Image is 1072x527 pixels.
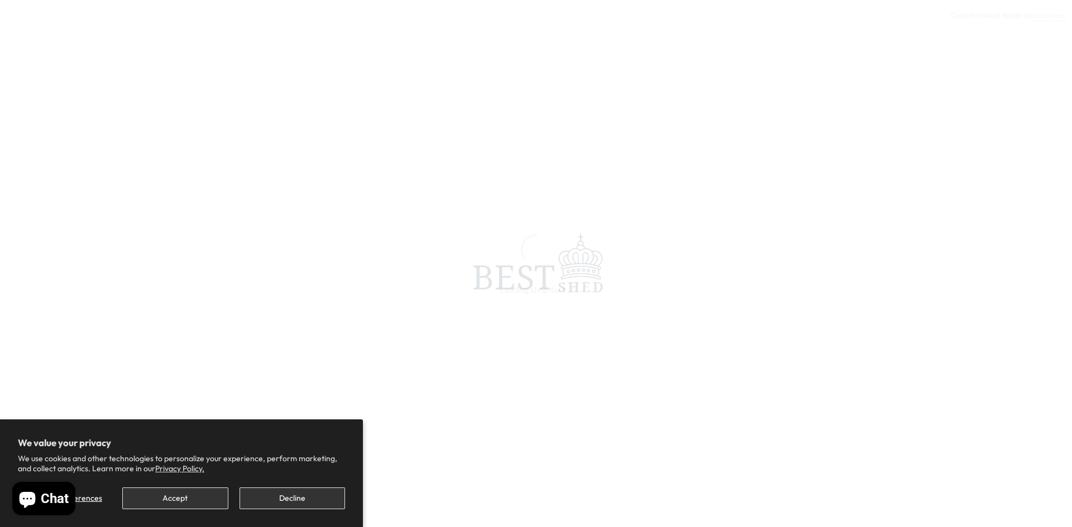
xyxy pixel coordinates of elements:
[18,437,345,448] h2: We value your privacy
[240,487,345,509] button: Decline
[9,482,79,518] inbox-online-store-chat: Shopify online store chat
[122,487,228,509] button: Accept
[18,453,345,473] p: We use cookies and other technologies to personalize your experience, perform marketing, and coll...
[155,463,204,473] a: Privacy Policy.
